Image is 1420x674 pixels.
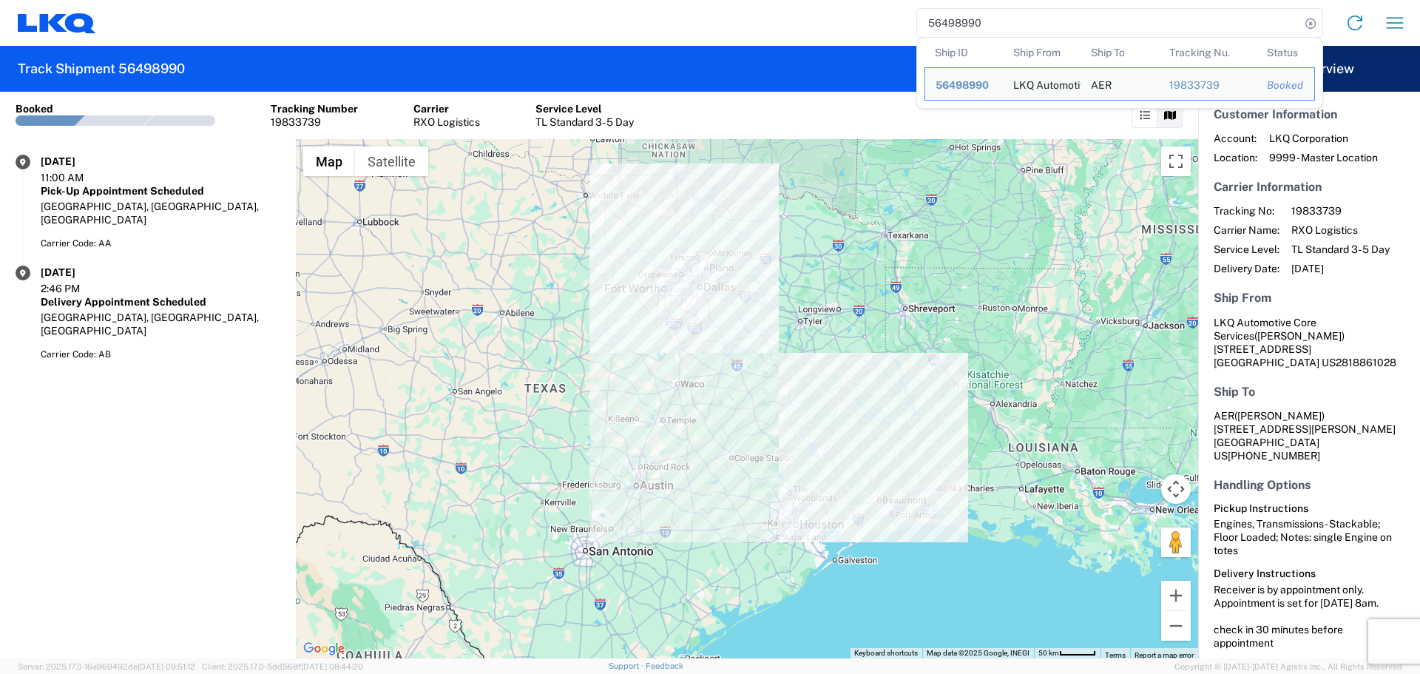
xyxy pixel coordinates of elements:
[1105,651,1126,659] a: Terms
[646,661,683,670] a: Feedback
[413,102,480,115] div: Carrier
[1013,68,1071,100] div: LKQ Automotive Core Services
[924,38,1003,67] th: Ship ID
[41,295,280,309] div: Delivery Appointment Scheduled
[1161,611,1191,641] button: Zoom out
[1214,107,1404,121] h5: Customer Information
[355,146,428,176] button: Show satellite imagery
[854,648,918,658] button: Keyboard shortcuts
[1159,38,1257,67] th: Tracking Nu.
[138,662,195,671] span: [DATE] 09:51:12
[1214,316,1404,369] address: [GEOGRAPHIC_DATA] US
[1214,204,1279,218] span: Tracking No:
[1234,410,1325,422] span: ([PERSON_NAME])
[41,237,280,250] div: Carrier Code: AA
[1214,243,1279,256] span: Service Level:
[1034,648,1100,658] button: Map Scale: 50 km per 46 pixels
[301,662,363,671] span: [DATE] 08:44:20
[300,639,348,658] img: Google
[1291,204,1390,218] span: 19833739
[1161,581,1191,610] button: Zoom in
[413,115,480,129] div: RXO Logistics
[1091,68,1112,100] div: AER
[202,662,363,671] span: Client: 2025.17.0-5dd568f
[936,78,993,92] div: 56498990
[271,102,358,115] div: Tracking Number
[18,662,195,671] span: Server: 2025.17.0-16a969492de
[1135,651,1194,659] a: Report a map error
[303,146,355,176] button: Show street map
[1169,78,1246,92] div: 19833739
[1254,330,1345,342] span: ([PERSON_NAME])
[936,79,989,91] span: 56498990
[1269,132,1378,145] span: LKQ Corporation
[535,102,634,115] div: Service Level
[535,115,634,129] div: TL Standard 3- 5 Day
[1228,450,1320,462] span: [PHONE_NUMBER]
[1291,262,1390,275] span: [DATE]
[1214,517,1404,557] div: Engines, Transmissions - Stackable; Floor Loaded; Notes: single Engine on totes
[1291,223,1390,237] span: RXO Logistics
[1214,409,1404,462] address: [GEOGRAPHIC_DATA] US
[1214,385,1404,399] h5: Ship To
[1214,410,1396,435] span: AER [STREET_ADDRESS][PERSON_NAME]
[1038,649,1059,657] span: 50 km
[18,60,185,78] h2: Track Shipment 56498990
[1257,38,1315,67] th: Status
[1267,78,1304,92] div: Booked
[1161,474,1191,504] button: Map camera controls
[1291,243,1390,256] span: TL Standard 3- 5 Day
[41,171,115,184] div: 11:00 AM
[1214,151,1257,164] span: Location:
[1214,502,1404,515] h6: Pickup Instructions
[1214,567,1404,580] h6: Delivery Instructions
[1161,146,1191,176] button: Toggle fullscreen view
[1161,528,1191,557] button: Drag Pegman onto the map to open Street View
[1214,291,1404,305] h5: Ship From
[917,9,1300,37] input: Shipment, tracking or reference number
[1214,317,1316,342] span: LKQ Automotive Core Services
[1214,343,1311,355] span: [STREET_ADDRESS]
[1214,132,1257,145] span: Account:
[1336,357,1396,368] span: 2818861028
[609,661,646,670] a: Support
[924,38,1322,108] table: Search Results
[927,649,1029,657] span: Map data ©2025 Google, INEGI
[1214,180,1404,194] h5: Carrier Information
[41,155,115,168] div: [DATE]
[271,115,358,129] div: 19833739
[41,348,280,361] div: Carrier Code: AB
[41,282,115,295] div: 2:46 PM
[16,102,53,115] div: Booked
[1214,223,1279,237] span: Carrier Name:
[300,639,348,658] a: Open this area in Google Maps (opens a new window)
[1003,38,1081,67] th: Ship From
[41,184,280,198] div: Pick-Up Appointment Scheduled
[1269,151,1378,164] span: 9999 - Master Location
[41,311,280,337] div: [GEOGRAPHIC_DATA], [GEOGRAPHIC_DATA], [GEOGRAPHIC_DATA]
[1081,38,1159,67] th: Ship To
[1174,660,1402,673] span: Copyright © [DATE]-[DATE] Agistix Inc., All Rights Reserved
[1214,262,1279,275] span: Delivery Date:
[41,266,115,279] div: [DATE]
[41,200,280,226] div: [GEOGRAPHIC_DATA], [GEOGRAPHIC_DATA], [GEOGRAPHIC_DATA]
[1214,478,1404,492] h5: Handling Options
